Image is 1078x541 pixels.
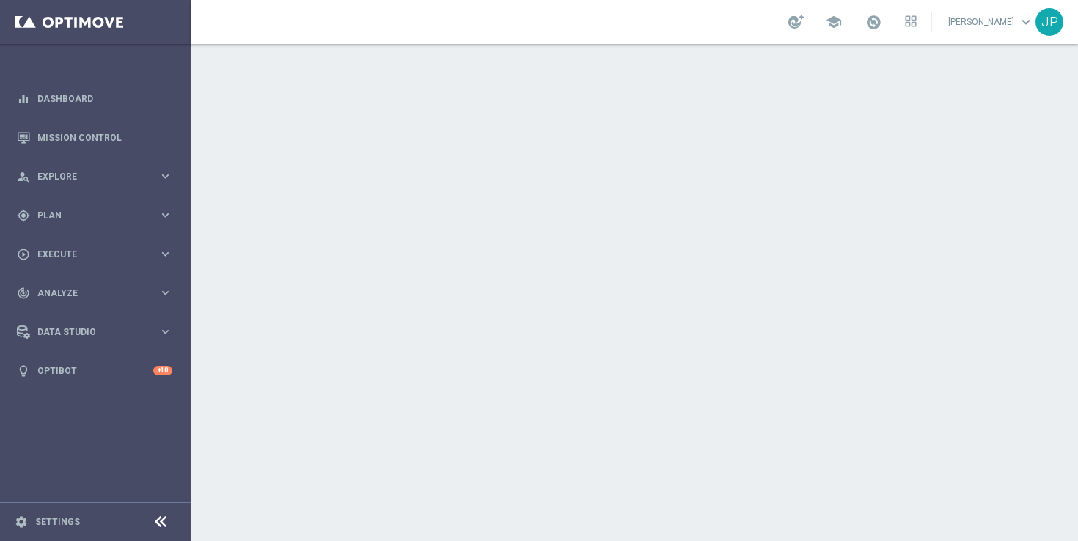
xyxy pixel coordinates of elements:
a: Optibot [37,351,153,390]
a: Mission Control [37,118,172,157]
i: keyboard_arrow_right [158,208,172,222]
button: person_search Explore keyboard_arrow_right [16,171,173,183]
button: Data Studio keyboard_arrow_right [16,326,173,338]
i: keyboard_arrow_right [158,247,172,261]
a: Dashboard [37,79,172,118]
button: lightbulb Optibot +10 [16,365,173,377]
div: Data Studio [17,325,158,339]
a: [PERSON_NAME]keyboard_arrow_down [947,11,1035,33]
i: settings [15,515,28,529]
span: school [826,14,842,30]
i: gps_fixed [17,209,30,222]
i: play_circle_outline [17,248,30,261]
span: Plan [37,211,158,220]
i: person_search [17,170,30,183]
span: Analyze [37,289,158,298]
i: keyboard_arrow_right [158,169,172,183]
button: equalizer Dashboard [16,93,173,105]
div: Mission Control [17,118,172,157]
button: track_changes Analyze keyboard_arrow_right [16,287,173,299]
span: Execute [37,250,158,259]
div: Analyze [17,287,158,300]
a: Settings [35,518,80,526]
div: Plan [17,209,158,222]
button: play_circle_outline Execute keyboard_arrow_right [16,249,173,260]
span: Explore [37,172,158,181]
div: Execute [17,248,158,261]
div: Optibot [17,351,172,390]
button: gps_fixed Plan keyboard_arrow_right [16,210,173,221]
i: keyboard_arrow_right [158,286,172,300]
i: equalizer [17,92,30,106]
span: Data Studio [37,328,158,336]
div: Dashboard [17,79,172,118]
div: Explore [17,170,158,183]
i: lightbulb [17,364,30,378]
i: keyboard_arrow_right [158,325,172,339]
i: track_changes [17,287,30,300]
div: JP [1035,8,1063,36]
button: Mission Control [16,132,173,144]
div: +10 [153,366,172,375]
span: keyboard_arrow_down [1018,14,1034,30]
